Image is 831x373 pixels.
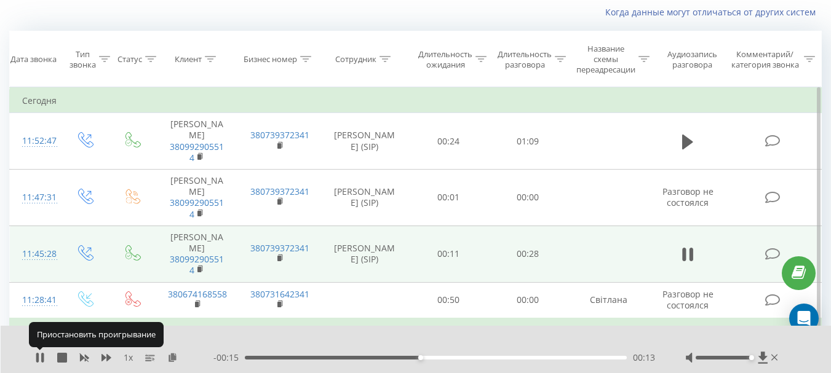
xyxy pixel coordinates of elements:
a: 380739372341 [250,242,309,254]
td: [PERSON_NAME] (SIP) [320,170,409,226]
td: Світлана [568,282,650,318]
div: Приостановить проигрывание [29,322,164,347]
div: Аудиозапись разговора [661,49,723,70]
div: 11:52:47 [22,129,48,153]
div: Сотрудник [335,54,376,65]
td: 00:24 [409,113,488,170]
td: 00:01 [409,170,488,226]
div: Название схемы переадресации [576,44,635,75]
div: Бизнес номер [244,54,297,65]
a: 380674168558 [168,288,227,300]
a: Когда данные могут отличаться от других систем [605,6,822,18]
td: [PERSON_NAME] (SIP) [320,226,409,282]
td: 00:11 [409,226,488,282]
td: [PERSON_NAME] [156,170,238,226]
div: 11:28:41 [22,288,48,312]
td: Вчера [10,318,822,343]
span: Разговор не состоялся [662,186,714,208]
td: 00:28 [488,226,568,282]
span: - 00:15 [213,351,245,364]
div: Длительность ожидания [418,49,472,70]
td: 00:50 [409,282,488,318]
a: 380992905514 [170,141,224,163]
td: 00:00 [488,282,568,318]
span: 1 x [124,351,133,364]
a: 380739372341 [250,129,309,141]
div: Статус [117,54,142,65]
div: Accessibility label [418,355,423,360]
div: Длительность разговора [498,49,552,70]
div: 11:45:28 [22,242,48,266]
div: Accessibility label [749,355,754,360]
div: Тип звонка [70,49,96,70]
div: 11:47:31 [22,186,48,210]
td: 01:09 [488,113,568,170]
div: Дата звонка [10,54,57,65]
td: [PERSON_NAME] [156,113,238,170]
td: Сегодня [10,88,822,113]
span: Разговор не состоялся [662,288,714,311]
a: 380731642341 [250,288,309,300]
a: 380739372341 [250,186,309,197]
div: Open Intercom Messenger [789,304,819,333]
td: 00:00 [488,170,568,226]
div: Клиент [175,54,202,65]
td: [PERSON_NAME] [156,226,238,282]
a: 380992905514 [170,253,224,276]
td: [PERSON_NAME] (SIP) [320,113,409,170]
div: Комментарий/категория звонка [729,49,801,70]
a: 380992905514 [170,197,224,219]
span: 00:13 [633,351,655,364]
